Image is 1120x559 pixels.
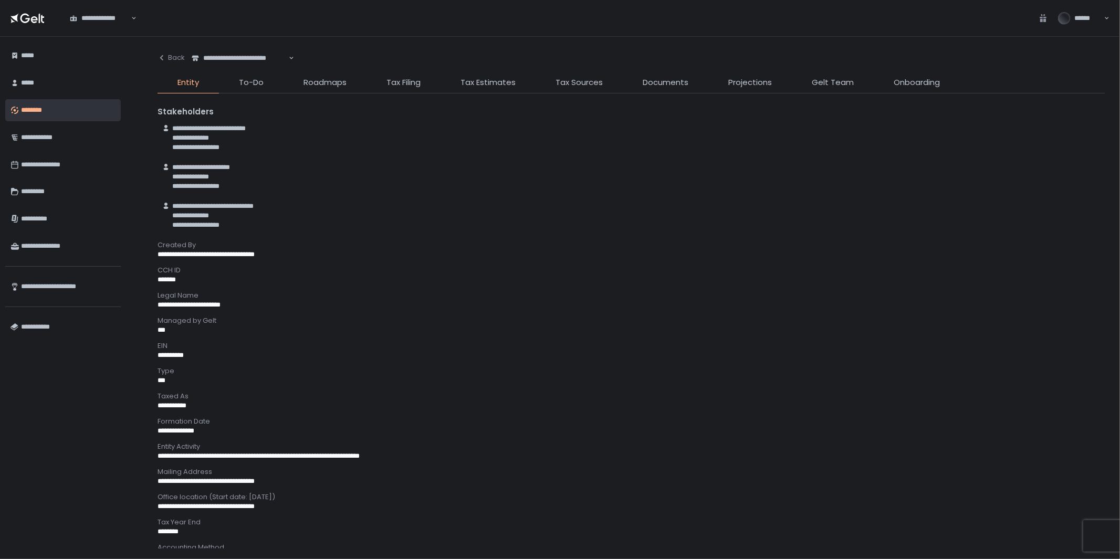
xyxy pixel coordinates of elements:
[158,467,1105,477] div: Mailing Address
[643,77,688,89] span: Documents
[303,77,347,89] span: Roadmaps
[158,53,185,62] div: Back
[158,392,1105,401] div: Taxed As
[158,106,1105,118] div: Stakeholders
[158,240,1105,250] div: Created By
[556,77,603,89] span: Tax Sources
[158,341,1105,351] div: EIN
[158,492,1105,502] div: Office location (Start date: [DATE])
[287,53,288,64] input: Search for option
[158,442,1105,451] div: Entity Activity
[158,266,1105,275] div: CCH ID
[239,77,264,89] span: To-Do
[158,47,185,68] button: Back
[63,7,137,29] div: Search for option
[386,77,421,89] span: Tax Filing
[812,77,854,89] span: Gelt Team
[177,77,199,89] span: Entity
[158,543,1105,552] div: Accounting Method
[158,417,1105,426] div: Formation Date
[894,77,940,89] span: Onboarding
[158,366,1105,376] div: Type
[185,47,294,69] div: Search for option
[158,291,1105,300] div: Legal Name
[460,77,516,89] span: Tax Estimates
[158,518,1105,527] div: Tax Year End
[158,316,1105,325] div: Managed by Gelt
[728,77,772,89] span: Projections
